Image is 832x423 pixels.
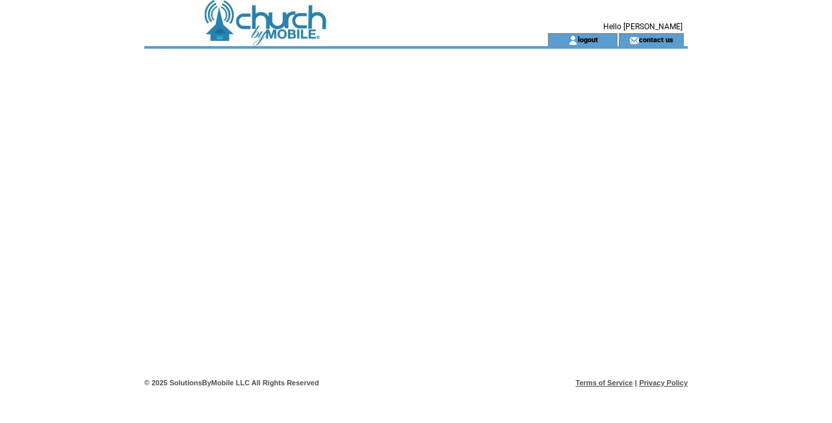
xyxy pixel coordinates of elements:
[639,35,673,44] a: contact us
[639,379,688,387] a: Privacy Policy
[144,379,319,387] span: © 2025 SolutionsByMobile LLC All Rights Reserved
[578,35,598,44] a: logout
[576,379,633,387] a: Terms of Service
[635,379,637,387] span: |
[603,22,682,31] span: Hello [PERSON_NAME]
[568,35,578,45] img: account_icon.gif
[629,35,639,45] img: contact_us_icon.gif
